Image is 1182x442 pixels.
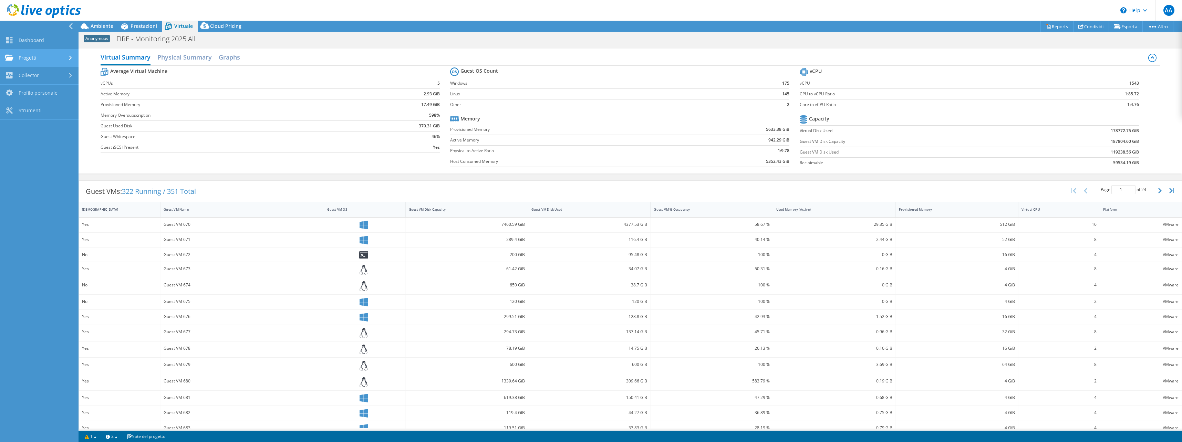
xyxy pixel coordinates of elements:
[450,91,745,97] label: Linux
[409,265,525,273] div: 61.42 GiB
[531,377,647,385] div: 309.66 GiB
[1022,377,1097,385] div: 2
[164,281,320,289] div: Guest VM 674
[450,126,683,133] label: Provisioned Memory
[101,432,122,441] a: 2
[157,50,212,64] h2: Physical Summary
[409,298,525,305] div: 120 GiB
[1111,127,1139,134] b: 178772.75 GiB
[82,328,157,336] div: Yes
[1103,251,1179,259] div: VMware
[101,112,359,119] label: Memory Oversubscription
[164,328,320,336] div: Guest VM 677
[1103,377,1179,385] div: VMware
[1022,236,1097,243] div: 8
[531,424,647,432] div: 33.83 GiB
[899,298,1015,305] div: 4 GiB
[776,409,892,417] div: 0.75 GiB
[800,80,1050,87] label: vCPU
[654,313,770,320] div: 42.93 %
[1103,394,1179,401] div: VMware
[531,409,647,417] div: 44.27 GiB
[1163,5,1174,16] span: AA
[409,221,525,228] div: 7460.59 GiB
[776,281,892,289] div: 0 GiB
[409,236,525,243] div: 289.4 GiB
[164,313,320,320] div: Guest VM 676
[1120,7,1127,13] svg: \n
[809,115,829,122] b: Capacity
[776,251,892,259] div: 0 GiB
[800,127,1015,134] label: Virtual Disk Used
[409,328,525,336] div: 294.73 GiB
[82,345,157,352] div: Yes
[210,23,241,29] span: Cloud Pricing
[1109,21,1143,32] a: Esporta
[1141,187,1146,192] span: 24
[1103,361,1179,368] div: VMware
[787,101,789,108] b: 2
[654,409,770,417] div: 36.89 %
[1022,207,1088,212] div: Virtual CPU
[433,144,440,151] b: Yes
[531,207,639,212] div: Guest VM Disk Used
[409,394,525,401] div: 619.38 GiB
[899,424,1015,432] div: 4 GiB
[84,35,110,42] span: Anonymous
[1022,265,1097,273] div: 8
[450,158,683,165] label: Host Consumed Memory
[1103,424,1179,432] div: VMware
[776,265,892,273] div: 0.16 GiB
[531,361,647,368] div: 600 GiB
[899,361,1015,368] div: 64 GiB
[82,221,157,228] div: Yes
[219,50,240,64] h2: Graphs
[1022,281,1097,289] div: 4
[766,126,789,133] b: 5633.38 GiB
[776,313,892,320] div: 1.52 GiB
[899,221,1015,228] div: 512 GiB
[82,361,157,368] div: Yes
[460,115,480,122] b: Memory
[1103,265,1179,273] div: VMware
[776,361,892,368] div: 3.69 GiB
[424,91,440,97] b: 2.93 GiB
[800,91,1050,97] label: CPU to vCPU Ratio
[164,345,320,352] div: Guest VM 678
[531,236,647,243] div: 116.4 GiB
[654,377,770,385] div: 583.79 %
[1103,409,1179,417] div: VMware
[450,147,683,154] label: Physical to Active Ratio
[899,265,1015,273] div: 4 GiB
[1022,424,1097,432] div: 4
[776,328,892,336] div: 0.96 GiB
[409,345,525,352] div: 78.19 GiB
[531,281,647,289] div: 38.7 GiB
[899,409,1015,417] div: 4 GiB
[1125,91,1139,97] b: 1:85.72
[1113,159,1139,166] b: 59534.19 GiB
[409,313,525,320] div: 299.51 GiB
[899,281,1015,289] div: 4 GiB
[1111,185,1136,194] input: jump to page
[776,377,892,385] div: 0.19 GiB
[1022,298,1097,305] div: 2
[810,68,822,75] b: vCPU
[131,23,157,29] span: Prestazioni
[1103,221,1179,228] div: VMware
[1022,361,1097,368] div: 8
[776,207,884,212] div: Used Memory (Active)
[778,147,789,154] b: 1:9.78
[531,265,647,273] div: 34.07 GiB
[782,91,789,97] b: 145
[122,432,170,441] a: Note del progetto
[899,251,1015,259] div: 16 GiB
[800,138,1015,145] label: Guest VM Disk Capacity
[82,394,157,401] div: Yes
[82,298,157,305] div: No
[432,133,440,140] b: 46%
[409,409,525,417] div: 119.4 GiB
[164,409,320,417] div: Guest VM 682
[164,207,312,212] div: Guest VM Name
[122,187,196,196] span: 322 Running / 351 Total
